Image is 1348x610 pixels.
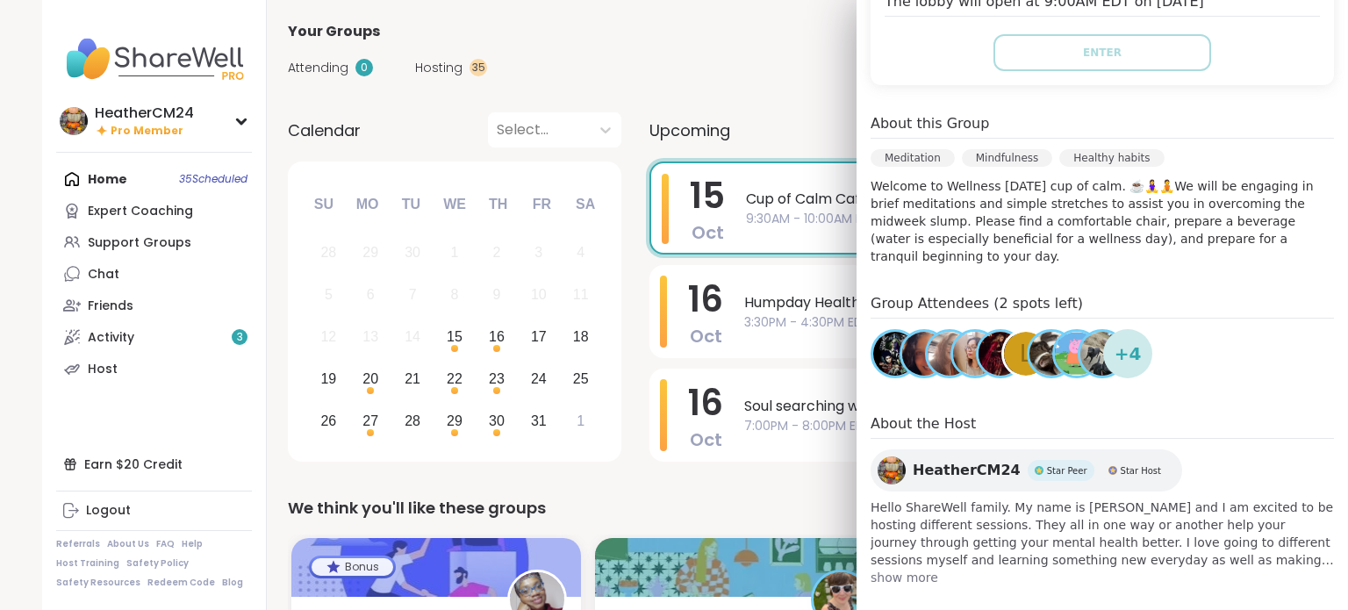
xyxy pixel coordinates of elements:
div: Choose Tuesday, October 28th, 2025 [394,402,432,440]
div: Fr [522,185,561,224]
div: Earn $20 Credit [56,449,252,480]
button: Enter [993,34,1211,71]
div: Th [479,185,518,224]
div: Not available Sunday, September 28th, 2025 [310,234,348,272]
div: 6 [367,283,375,306]
div: Mo [348,185,386,224]
span: Your Groups [288,21,380,42]
a: Aydencossette [1027,329,1076,378]
div: Host [88,361,118,378]
div: Mindfulness [962,149,1053,167]
span: HeatherCM24 [913,460,1021,481]
a: L [1001,329,1050,378]
a: Host Training [56,557,119,570]
div: Sa [566,185,605,224]
span: + 4 [1115,341,1142,367]
div: Choose Wednesday, October 29th, 2025 [436,402,474,440]
div: Choose Tuesday, October 21st, 2025 [394,360,432,398]
a: FAQ [156,538,175,550]
div: 28 [320,240,336,264]
div: month 2025-10 [307,232,601,441]
div: Choose Thursday, October 30th, 2025 [478,402,516,440]
div: We think you'll like these groups [288,496,1285,520]
a: Host [56,353,252,384]
div: 18 [573,325,589,348]
div: Bonus [312,558,393,576]
a: Expert Coaching [56,195,252,226]
div: Expert Coaching [88,203,193,220]
span: 16 [688,378,723,427]
img: mrsperozek43 [873,332,917,376]
a: Blog [222,577,243,589]
div: Choose Monday, October 20th, 2025 [352,360,390,398]
img: HeatherCM24 [878,456,906,484]
div: 30 [405,240,420,264]
a: Allie_P [900,329,949,378]
span: Hello ShareWell family. My name is [PERSON_NAME] and I am excited to be hosting different session... [871,499,1334,569]
a: mrsperozek43 [871,329,920,378]
p: Welcome to Wellness [DATE] cup of calm. ☕️🧘‍♀️🧘We will be engaging in brief meditations and simpl... [871,177,1334,265]
div: 16 [489,325,505,348]
div: 0 [355,59,373,76]
div: Choose Thursday, October 23rd, 2025 [478,360,516,398]
div: 31 [531,409,547,433]
div: 35 [470,59,487,76]
a: Amie89 [1078,329,1127,378]
span: Cup of Calm Cafe Wellness [DATE] [746,189,1251,210]
span: 15 [690,171,725,220]
span: Hosting [415,59,462,77]
div: Not available Sunday, October 5th, 2025 [310,276,348,314]
div: Not available Thursday, October 2nd, 2025 [478,234,516,272]
div: 20 [362,367,378,391]
div: 10 [531,283,547,306]
img: Aydencossette [1029,332,1073,376]
div: 15 [447,325,462,348]
a: Safety Policy [126,557,189,570]
span: 7:00PM - 8:00PM EDT [744,417,1253,435]
a: Safety Resources [56,577,140,589]
div: Su [305,185,343,224]
span: 9:30AM - 10:00AM EDT [746,210,1251,228]
div: 29 [447,409,462,433]
div: 13 [362,325,378,348]
div: Not available Monday, October 13th, 2025 [352,319,390,356]
h4: Group Attendees (2 spots left) [871,293,1334,319]
a: Help [182,538,203,550]
div: Logout [86,502,131,520]
div: 12 [320,325,336,348]
a: Redeem Code [147,577,215,589]
div: 5 [325,283,333,306]
div: Choose Sunday, October 19th, 2025 [310,360,348,398]
div: Choose Monday, October 27th, 2025 [352,402,390,440]
div: Not available Tuesday, October 7th, 2025 [394,276,432,314]
img: Amie89 [1080,332,1124,376]
div: 22 [447,367,462,391]
span: Oct [692,220,724,245]
div: Choose Friday, October 24th, 2025 [520,360,557,398]
div: Choose Friday, October 17th, 2025 [520,319,557,356]
span: Star Peer [1047,464,1087,477]
div: Not available Friday, October 10th, 2025 [520,276,557,314]
div: 9 [492,283,500,306]
div: 28 [405,409,420,433]
img: Star Host [1108,466,1117,475]
a: Referrals [56,538,100,550]
div: 17 [531,325,547,348]
div: 11 [573,283,589,306]
div: Not available Tuesday, October 14th, 2025 [394,319,432,356]
span: Pro Member [111,124,183,139]
div: Meditation [871,149,955,167]
div: Not available Saturday, October 4th, 2025 [562,234,599,272]
div: Not available Monday, September 29th, 2025 [352,234,390,272]
div: Not available Friday, October 3rd, 2025 [520,234,557,272]
div: Choose Saturday, October 25th, 2025 [562,360,599,398]
span: Star Host [1121,464,1161,477]
div: We [435,185,474,224]
span: Attending [288,59,348,77]
span: Humpday Health w/ [PERSON_NAME] [744,292,1253,313]
a: Chat [56,258,252,290]
div: 27 [362,409,378,433]
div: 25 [573,367,589,391]
div: Choose Wednesday, October 22nd, 2025 [436,360,474,398]
div: 21 [405,367,420,391]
